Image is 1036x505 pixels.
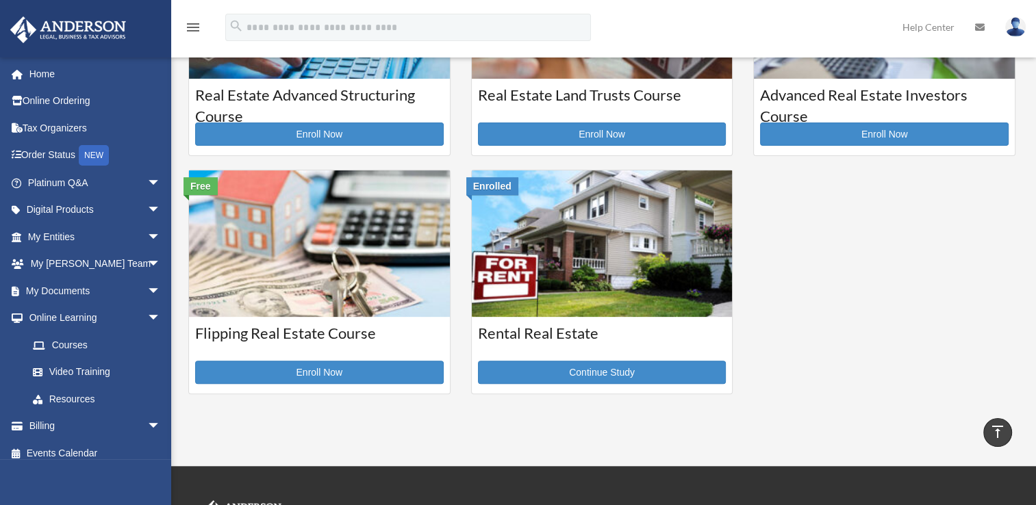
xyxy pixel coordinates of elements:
[760,85,1009,119] h3: Advanced Real Estate Investors Course
[147,169,175,197] span: arrow_drop_down
[147,277,175,305] span: arrow_drop_down
[10,114,181,142] a: Tax Organizers
[19,385,181,413] a: Resources
[478,85,727,119] h3: Real Estate Land Trusts Course
[6,16,130,43] img: Anderson Advisors Platinum Portal
[79,145,109,166] div: NEW
[195,122,444,146] a: Enroll Now
[229,18,244,34] i: search
[195,323,444,357] h3: Flipping Real Estate Course
[147,223,175,251] span: arrow_drop_down
[1005,17,1026,37] img: User Pic
[19,359,181,386] a: Video Training
[10,250,181,278] a: My [PERSON_NAME] Teamarrow_drop_down
[195,361,444,384] a: Enroll Now
[989,424,1006,440] i: vertical_align_top
[147,305,175,333] span: arrow_drop_down
[185,24,201,36] a: menu
[983,418,1012,447] a: vertical_align_top
[478,323,727,357] h3: Rental Real Estate
[195,85,444,119] h3: Real Estate Advanced Structuring Course
[147,196,175,224] span: arrow_drop_down
[10,413,181,440] a: Billingarrow_drop_down
[19,331,175,359] a: Courses
[10,439,181,467] a: Events Calendar
[10,196,181,224] a: Digital Productsarrow_drop_down
[10,305,181,332] a: Online Learningarrow_drop_down
[10,277,181,305] a: My Documentsarrow_drop_down
[760,122,1009,146] a: Enroll Now
[10,142,181,170] a: Order StatusNEW
[147,413,175,441] span: arrow_drop_down
[185,19,201,36] i: menu
[478,361,727,384] a: Continue Study
[10,169,181,196] a: Platinum Q&Aarrow_drop_down
[466,177,518,195] div: Enrolled
[478,122,727,146] a: Enroll Now
[184,177,218,195] div: Free
[10,223,181,250] a: My Entitiesarrow_drop_down
[10,88,181,115] a: Online Ordering
[10,60,181,88] a: Home
[147,250,175,279] span: arrow_drop_down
